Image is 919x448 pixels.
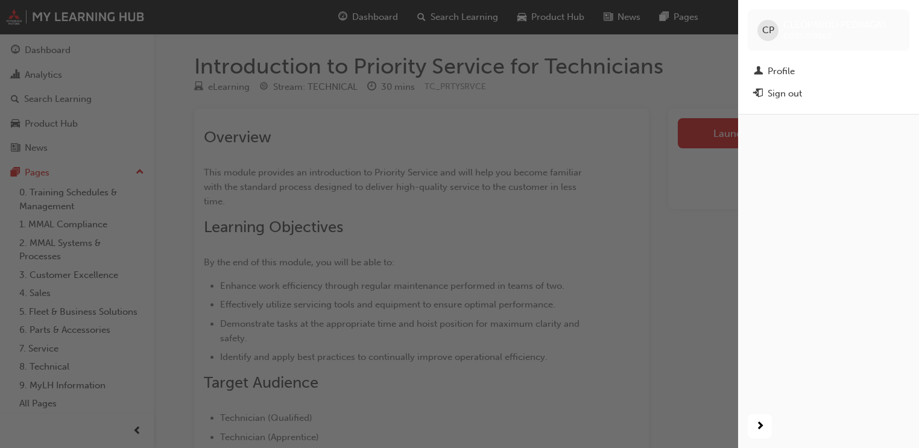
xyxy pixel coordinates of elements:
span: 0005879168 [783,31,832,41]
span: exit-icon [754,89,763,99]
div: Sign out [768,87,802,101]
span: next-icon [756,419,765,434]
span: man-icon [754,66,763,77]
a: Profile [748,60,909,83]
button: Sign out [748,83,909,105]
span: CLEOPARDO PEDRAGAS [783,19,886,30]
span: CP [762,24,774,37]
div: Profile [768,65,795,78]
